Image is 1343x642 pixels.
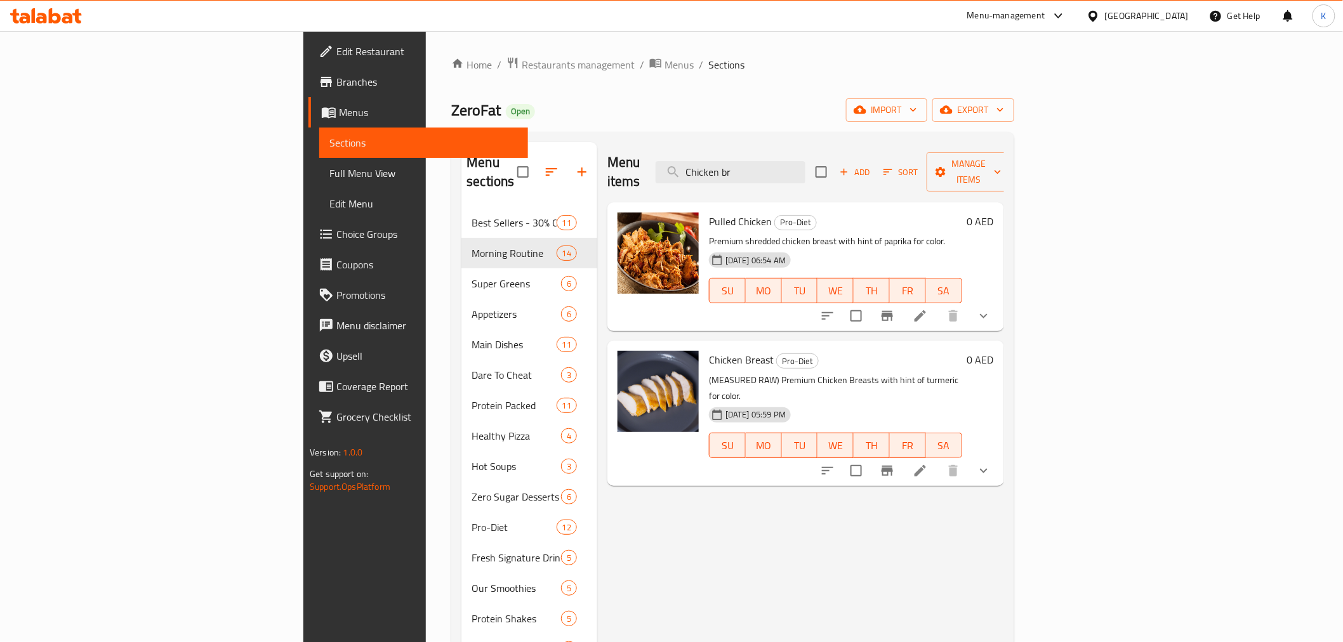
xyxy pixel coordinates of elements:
[875,162,927,182] span: Sort items
[308,36,527,67] a: Edit Restaurant
[976,308,991,324] svg: Show Choices
[343,444,363,461] span: 1.0.0
[640,57,644,72] li: /
[336,409,517,424] span: Grocery Checklist
[310,478,390,495] a: Support.OpsPlatform
[720,254,791,266] span: [DATE] 06:54 AM
[872,301,903,331] button: Branch-specific-item
[812,455,843,486] button: sort-choices
[562,430,576,442] span: 4
[926,278,962,303] button: SA
[567,157,597,187] button: Add section
[937,156,1002,188] span: Manage items
[776,353,819,369] div: Pro-Diet
[461,207,597,238] div: Best Sellers - 30% Off11
[709,278,746,303] button: SU
[472,306,560,322] div: Appetizers
[461,603,597,634] div: Protein Shakes5
[329,135,517,150] span: Sections
[607,153,640,191] h2: Menu items
[557,247,576,259] span: 14
[522,57,635,72] span: Restaurants management
[562,613,576,625] span: 5
[967,213,994,230] h6: 0 AED
[787,436,813,455] span: TU
[976,463,991,478] svg: Show Choices
[927,152,1012,192] button: Manage items
[715,282,741,300] span: SU
[536,157,567,187] span: Sort sections
[890,433,926,458] button: FR
[557,520,577,535] div: items
[967,8,1045,23] div: Menu-management
[472,520,556,535] span: Pro-Diet
[895,436,921,455] span: FR
[854,433,890,458] button: TH
[751,282,777,300] span: MO
[720,409,791,421] span: [DATE] 05:59 PM
[777,354,818,369] span: Pro-Diet
[472,215,556,230] span: Best Sellers - 30% Off
[1105,9,1189,23] div: [GEOGRAPHIC_DATA]
[562,582,576,594] span: 5
[835,162,875,182] button: Add
[472,611,560,626] span: Protein Shakes
[895,282,921,300] span: FR
[472,489,560,504] span: Zero Sugar Desserts
[461,360,597,390] div: Dare To Cheat3
[913,463,928,478] a: Edit menu item
[557,215,577,230] div: items
[510,159,536,185] span: Select all sections
[859,436,885,455] span: TH
[308,341,527,371] a: Upsell
[618,213,699,294] img: Pulled Chicken
[319,158,527,188] a: Full Menu View
[451,56,1014,73] nav: breadcrumb
[472,276,560,291] span: Super Greens
[561,276,577,291] div: items
[472,459,560,474] span: Hot Soups
[782,433,818,458] button: TU
[751,436,777,455] span: MO
[472,367,560,383] div: Dare To Cheat
[835,162,875,182] span: Add item
[472,398,556,413] span: Protein Packed
[938,301,969,331] button: delete
[336,379,517,394] span: Coverage Report
[561,580,577,596] div: items
[931,436,957,455] span: SA
[656,161,805,183] input: search
[562,461,576,473] span: 3
[562,278,576,290] span: 6
[472,550,560,565] div: Fresh Signature Drinks
[310,466,368,482] span: Get support on:
[308,249,527,280] a: Coupons
[823,436,849,455] span: WE
[308,219,527,249] a: Choice Groups
[943,102,1004,118] span: export
[329,196,517,211] span: Edit Menu
[746,433,782,458] button: MO
[461,390,597,421] div: Protein Packed11
[926,433,962,458] button: SA
[308,67,527,97] a: Branches
[561,550,577,565] div: items
[461,573,597,603] div: Our Smoothies5
[308,371,527,402] a: Coverage Report
[880,162,922,182] button: Sort
[665,57,694,72] span: Menus
[472,580,560,596] span: Our Smoothies
[557,339,576,351] span: 11
[461,238,597,268] div: Morning Routine14
[561,428,577,443] div: items
[308,280,527,310] a: Promotions
[883,165,918,180] span: Sort
[709,212,772,231] span: Pulled Chicken
[336,44,517,59] span: Edit Restaurant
